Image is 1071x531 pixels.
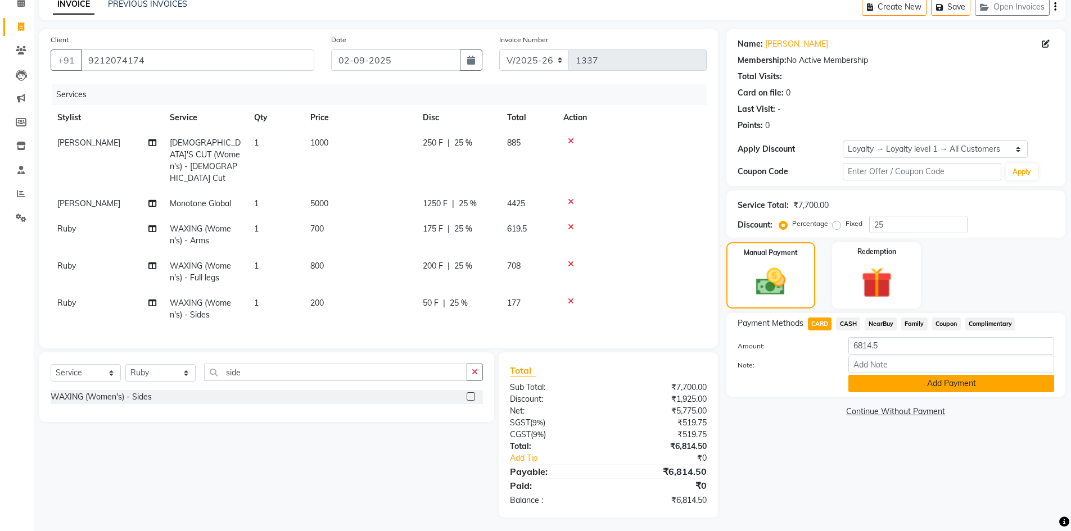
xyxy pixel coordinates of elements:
div: 0 [786,87,790,99]
span: 25 % [459,198,477,210]
div: Card on file: [738,87,784,99]
span: Ruby [57,298,76,308]
div: Service Total: [738,199,789,211]
input: Search by Name/Mobile/Email/Code [81,49,314,71]
span: | [452,198,454,210]
div: ₹6,814.50 [608,465,715,478]
button: Add Payment [848,375,1054,392]
a: [PERSON_NAME] [765,38,828,50]
div: Payable: [501,465,608,478]
span: 619.5 [507,224,527,234]
span: 175 F [423,223,443,235]
div: Total: [501,441,608,452]
span: | [448,260,450,272]
span: Ruby [57,224,76,234]
div: ₹6,814.50 [608,441,715,452]
label: Redemption [857,247,896,257]
a: Continue Without Payment [729,406,1063,417]
label: Date [331,35,346,45]
span: 200 F [423,260,443,272]
div: Coupon Code [738,166,843,178]
th: Stylist [51,105,163,130]
th: Total [500,105,557,130]
div: 0 [765,120,770,131]
span: 25 % [454,223,472,235]
div: Discount: [501,393,608,405]
th: Disc [416,105,500,130]
div: Discount: [738,219,772,231]
span: 1 [254,198,259,208]
span: 25 % [454,260,472,272]
input: Search or Scan [204,364,467,381]
span: 50 F [423,297,439,309]
span: | [443,297,445,309]
div: Net: [501,405,608,417]
span: WAXING (Women's) - Sides [170,298,231,320]
span: | [448,137,450,149]
span: [PERSON_NAME] [57,138,120,148]
span: NearBuy [865,317,897,330]
div: ₹5,775.00 [608,405,715,417]
div: Apply Discount [738,143,843,155]
div: Balance : [501,494,608,506]
div: ₹519.75 [608,417,715,429]
span: WAXING (Women's) - Full legs [170,261,231,283]
span: Payment Methods [738,317,803,329]
span: Coupon [932,317,961,330]
span: 9% [533,430,544,439]
input: Amount [848,337,1054,355]
span: Ruby [57,261,76,271]
div: WAXING (Women's) - Sides [51,391,152,403]
span: 1 [254,224,259,234]
span: 9% [532,418,543,427]
th: Price [304,105,416,130]
label: Percentage [792,219,828,229]
span: 1 [254,138,259,148]
div: ( ) [501,417,608,429]
span: 800 [310,261,324,271]
span: 250 F [423,137,443,149]
div: Membership: [738,55,787,66]
span: | [448,223,450,235]
button: +91 [51,49,82,71]
span: 5000 [310,198,328,208]
div: - [778,103,781,115]
span: 200 [310,298,324,308]
img: _gift.svg [852,264,902,302]
th: Qty [247,105,304,130]
input: Add Note [848,356,1054,373]
span: 4425 [507,198,525,208]
div: Sub Total: [501,382,608,393]
span: 25 % [454,137,472,149]
div: ₹519.75 [608,429,715,441]
span: CASH [836,317,860,330]
span: Total [510,365,536,376]
div: ₹7,700.00 [608,382,715,393]
span: Family [901,317,928,330]
label: Manual Payment [744,248,798,258]
span: 177 [507,298,521,308]
span: 885 [507,138,521,148]
label: Note: [729,360,840,370]
div: Last Visit: [738,103,775,115]
label: Client [51,35,69,45]
span: WAXING (Women's) - Arms [170,224,231,246]
span: SGST [510,417,530,428]
div: ₹0 [626,452,715,464]
th: Action [557,105,707,130]
label: Invoice Number [499,35,548,45]
span: [PERSON_NAME] [57,198,120,208]
div: Total Visits: [738,71,782,83]
span: CGST [510,429,531,439]
input: Enter Offer / Coupon Code [843,163,1001,180]
span: 1250 F [423,198,448,210]
th: Service [163,105,247,130]
div: No Active Membership [738,55,1054,66]
span: 708 [507,261,521,271]
div: ₹1,925.00 [608,393,715,405]
div: Points: [738,120,763,131]
span: 700 [310,224,324,234]
span: 25 % [450,297,468,309]
span: CARD [808,317,832,330]
img: _cash.svg [747,265,795,299]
